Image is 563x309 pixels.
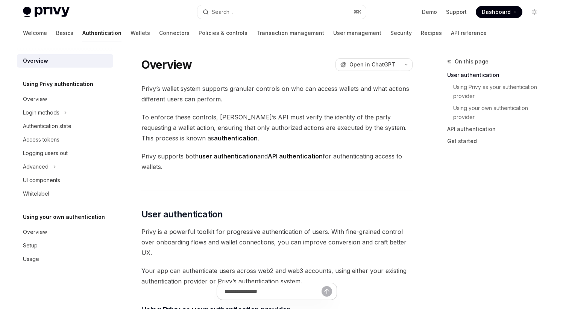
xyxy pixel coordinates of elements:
[214,134,258,142] strong: authentication
[23,7,70,17] img: light logo
[17,119,113,133] a: Authentication state
[17,146,113,160] a: Logging users out
[23,241,38,250] div: Setup
[476,6,522,18] a: Dashboard
[354,9,361,15] span: ⌘ K
[17,54,113,68] a: Overview
[482,8,511,16] span: Dashboard
[141,208,223,220] span: User authentication
[23,80,93,89] h5: Using Privy authentication
[131,24,150,42] a: Wallets
[23,56,48,65] div: Overview
[199,152,257,160] strong: user authentication
[17,187,113,200] a: Whitelabel
[446,8,467,16] a: Support
[322,286,332,297] button: Send message
[17,225,113,239] a: Overview
[23,162,49,171] div: Advanced
[141,265,413,286] span: Your app can authenticate users across web2 and web3 accounts, using either your existing authent...
[256,24,324,42] a: Transaction management
[141,226,413,258] span: Privy is a powerful toolkit for progressive authentication of users. With fine-grained control ov...
[447,69,546,81] a: User authentication
[333,24,381,42] a: User management
[421,24,442,42] a: Recipes
[23,95,47,104] div: Overview
[141,112,413,143] span: To enforce these controls, [PERSON_NAME]’s API must verify the identity of the party requesting a...
[17,133,113,146] a: Access tokens
[141,58,192,71] h1: Overview
[159,24,190,42] a: Connectors
[23,189,49,198] div: Whitelabel
[197,5,366,19] button: Search...⌘K
[141,83,413,104] span: Privy’s wallet system supports granular controls on who can access wallets and what actions diffe...
[17,173,113,187] a: UI components
[23,228,47,237] div: Overview
[23,108,59,117] div: Login methods
[23,255,39,264] div: Usage
[349,61,395,68] span: Open in ChatGPT
[23,122,71,131] div: Authentication state
[528,6,540,18] button: Toggle dark mode
[422,8,437,16] a: Demo
[447,123,546,135] a: API authentication
[447,135,546,147] a: Get started
[82,24,121,42] a: Authentication
[17,92,113,106] a: Overview
[23,135,59,144] div: Access tokens
[23,149,68,158] div: Logging users out
[335,58,400,71] button: Open in ChatGPT
[453,102,546,123] a: Using your own authentication provider
[23,213,105,222] h5: Using your own authentication
[199,24,247,42] a: Policies & controls
[141,151,413,172] span: Privy supports both and for authenticating access to wallets.
[451,24,487,42] a: API reference
[23,176,60,185] div: UI components
[17,239,113,252] a: Setup
[17,252,113,266] a: Usage
[268,152,323,160] strong: API authentication
[390,24,412,42] a: Security
[23,24,47,42] a: Welcome
[56,24,73,42] a: Basics
[455,57,489,66] span: On this page
[453,81,546,102] a: Using Privy as your authentication provider
[212,8,233,17] div: Search...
